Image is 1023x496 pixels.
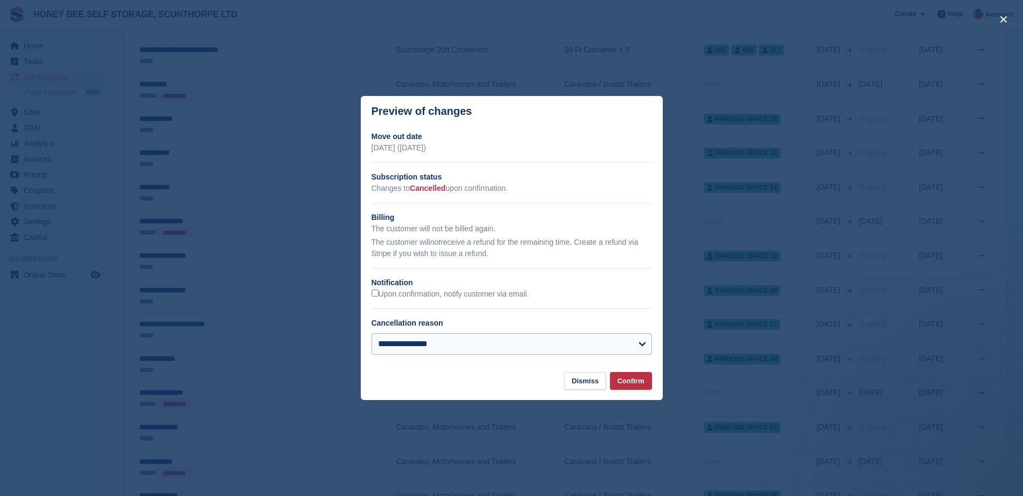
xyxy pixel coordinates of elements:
em: not [430,238,440,246]
p: Changes to upon confirmation. [372,183,652,194]
input: Upon confirmation, notify customer via email. [372,290,379,297]
h2: Subscription status [372,171,652,183]
p: [DATE] ([DATE]) [372,142,652,154]
label: Upon confirmation, notify customer via email. [372,290,529,299]
label: Cancellation reason [372,319,443,327]
h2: Move out date [372,131,652,142]
p: Preview of changes [372,105,472,118]
h2: Notification [372,277,652,288]
button: close [995,11,1012,28]
p: The customer will not be billed again. [372,223,652,235]
button: Confirm [610,372,652,390]
span: Cancelled [410,184,445,192]
h2: Billing [372,212,652,223]
button: Dismiss [564,372,606,390]
p: The customer will receive a refund for the remaining time. Create a refund via Stripe if you wish... [372,237,652,259]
